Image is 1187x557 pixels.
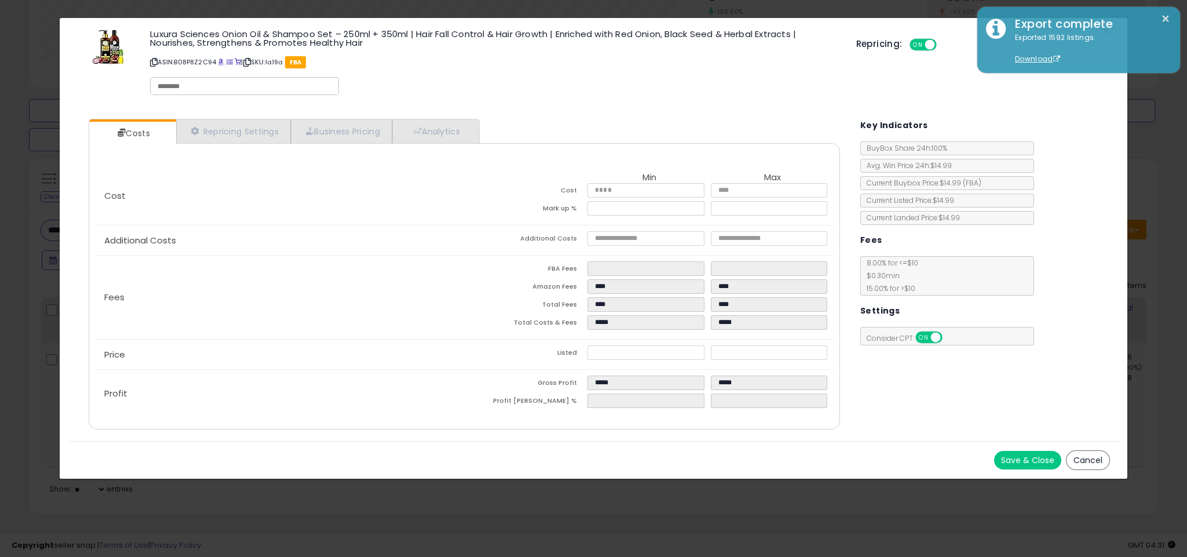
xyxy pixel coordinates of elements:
[291,119,392,143] a: Business Pricing
[465,297,587,315] td: Total Fees
[465,394,587,412] td: Profit [PERSON_NAME] %
[465,279,587,297] td: Amazon Fees
[934,40,953,50] span: OFF
[95,236,464,245] p: Additional Costs
[1066,450,1110,470] button: Cancel
[861,258,918,293] span: 8.00 % for <= $10
[150,30,838,47] h3: Luxura Sciences Onion Oil & Shampoo Set – 250ml + 350ml | Hair Fall Control & Hair Growth | Enric...
[95,191,464,201] p: Cost
[465,261,587,279] td: FBA Fees
[861,213,960,223] span: Current Landed Price: $14.99
[861,195,954,205] span: Current Listed Price: $14.99
[95,350,464,359] p: Price
[465,315,587,333] td: Total Costs & Fees
[465,345,587,363] td: Listed
[860,233,882,247] h5: Fees
[1015,54,1060,64] a: Download
[861,333,958,343] span: Consider CPT:
[963,178,981,188] span: ( FBA )
[465,201,587,219] td: Mark up %
[861,161,952,170] span: Avg. Win Price 24h: $14.99
[587,173,710,183] th: Min
[860,118,928,133] h5: Key Indicators
[861,271,900,281] span: $0.30 min
[218,57,224,67] a: BuyBox page
[1161,12,1170,26] button: ×
[285,56,306,68] span: FBA
[1006,16,1171,32] div: Export complete
[861,283,915,293] span: 15.00 % for > $10
[861,143,947,153] span: BuyBox Share 24h: 100%
[856,39,903,49] h5: Repricing:
[89,122,175,145] a: Costs
[227,57,233,67] a: All offer listings
[916,333,931,343] span: ON
[176,119,291,143] a: Repricing Settings
[235,57,241,67] a: Your listing only
[861,178,981,188] span: Current Buybox Price:
[465,231,587,249] td: Additional Costs
[465,183,587,201] td: Cost
[940,178,981,188] span: $14.99
[860,304,900,318] h5: Settings
[911,40,925,50] span: ON
[95,389,464,398] p: Profit
[940,333,959,343] span: OFF
[1006,32,1171,65] div: Exported 1592 listings.
[465,376,587,394] td: Gross Profit
[711,173,834,183] th: Max
[95,293,464,302] p: Fees
[994,451,1061,469] button: Save & Close
[150,53,838,71] p: ASIN: B08P8Z2C94 | SKU: la19a
[92,30,127,64] img: 51jg9f39C6L._SL60_.jpg
[392,119,478,143] a: Analytics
